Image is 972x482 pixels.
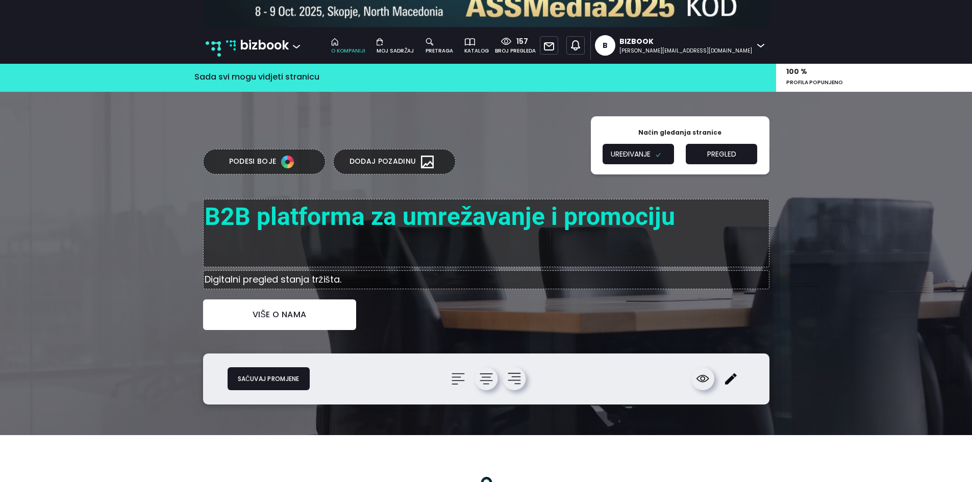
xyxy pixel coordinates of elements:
img: align text [508,372,520,385]
div: moj sadržaj [377,47,414,55]
div: broj pregleda [495,47,536,55]
img: new [206,41,221,57]
a: katalog [459,36,495,55]
div: B [603,35,608,56]
button: Dodaj pozadinu [333,149,456,174]
a: Više o nama [203,299,356,330]
img: align text [452,372,464,385]
button: Sačuvaj promjene [228,367,310,390]
img: edit mode [725,372,737,385]
h4: Način gledanja stranice [591,129,769,136]
h3: 100 % [786,67,972,76]
button: Pregled [686,144,757,164]
div: [PERSON_NAME][EMAIL_ADDRESS][DOMAIN_NAME] [619,47,752,55]
h2: Sada svi mogu vidjeti stranicu [194,68,319,86]
div: 157 [511,36,528,47]
div: katalog [464,47,489,55]
img: set background [416,156,439,168]
button: Podesi boje [203,149,326,174]
button: Uređivanjecheck [603,144,674,164]
img: set colors [276,156,299,168]
a: bizbook [226,36,289,55]
img: view mode [696,372,709,385]
h5: Profila popunjeno [786,80,972,86]
div: , [562,31,590,60]
div: pretraga [426,47,453,55]
div: o kompaniji [331,47,365,55]
div: Bizbook [619,36,752,47]
textarea: B2B platforma za umrežavanje i promociju [203,199,769,267]
input: Dodajte rečenicu o tome čime se bavi komapnija sa 75 znakova maksimalno [203,270,769,289]
a: o kompaniji [326,36,371,55]
span: check [651,153,666,158]
a: moj sadržaj [371,36,420,55]
a: pretraga [420,36,459,55]
img: bizbook [226,40,236,50]
img: align text [480,372,492,385]
p: bizbook [240,36,289,55]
